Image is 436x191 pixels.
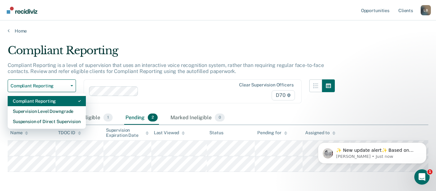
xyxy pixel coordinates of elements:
[257,130,287,136] div: Pending for
[124,111,159,125] div: Pending2
[8,28,428,34] a: Home
[414,169,430,185] iframe: Intercom live chat
[427,169,432,174] span: 1
[13,106,81,116] div: Supervision Level Downgrade
[63,111,114,125] div: Almost Eligible1
[421,5,431,15] button: Profile dropdown button
[148,114,158,122] span: 2
[13,116,81,127] div: Suspension of Direct Supervision
[10,130,28,136] div: Name
[11,83,68,89] span: Compliant Reporting
[154,130,185,136] div: Last Viewed
[305,130,335,136] div: Assigned to
[8,79,76,92] button: Compliant Reporting
[209,130,223,136] div: Status
[169,111,226,125] div: Marked Ineligible0
[8,93,86,129] div: Dropdown Menu
[215,114,225,122] span: 0
[239,82,293,88] div: Clear supervision officers
[421,5,431,15] div: L B
[308,129,436,174] iframe: Intercom notifications message
[58,130,81,136] div: TDOC ID
[28,25,110,30] p: Message from Kim, sent Just now
[8,44,335,62] div: Compliant Reporting
[7,7,37,14] img: Recidiviz
[28,18,110,144] span: ✨ New update alert✨ Based on your feedback, we've made a few updates we wanted to share. 1. We ha...
[272,90,295,100] span: D70
[103,114,113,122] span: 1
[8,62,324,74] p: Compliant Reporting is a level of supervision that uses an interactive voice recognition system, ...
[106,128,149,138] div: Supervision Expiration Date
[13,96,81,106] div: Compliant Reporting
